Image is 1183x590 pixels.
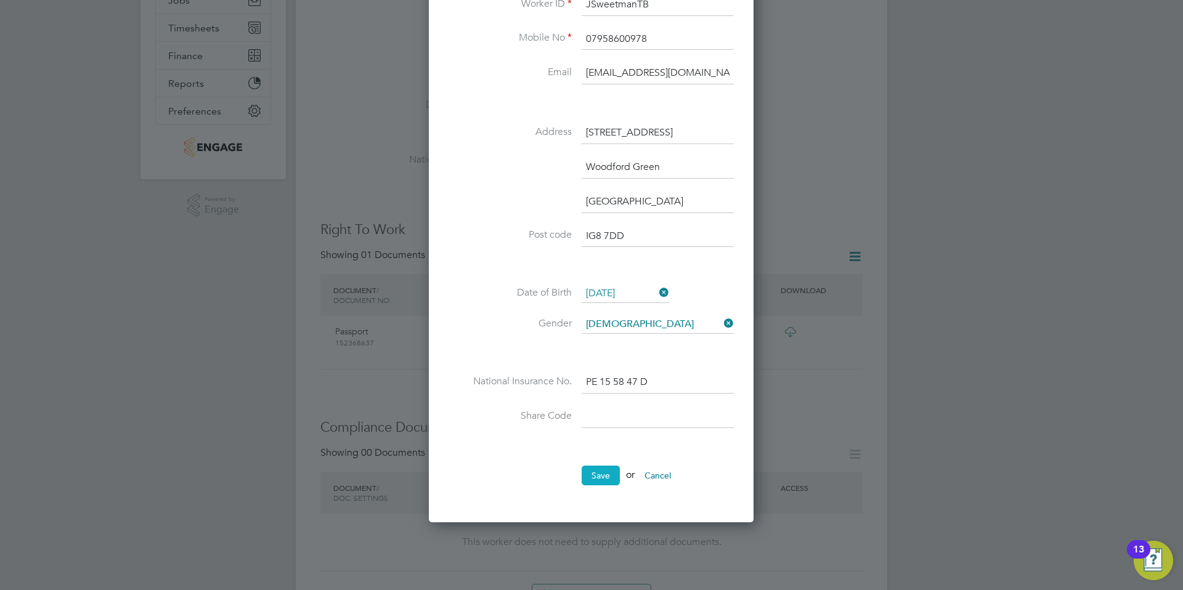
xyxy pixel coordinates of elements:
button: Save [582,466,620,485]
input: Select one [582,315,734,334]
label: Share Code [449,410,572,422]
button: Cancel [635,466,681,485]
input: Address line 1 [582,122,734,144]
input: Address line 2 [582,156,734,179]
label: National Insurance No. [449,375,572,388]
label: Date of Birth [449,286,572,299]
div: 13 [1133,549,1144,565]
label: Post code [449,228,572,241]
label: Gender [449,317,572,330]
label: Mobile No [449,31,572,44]
label: Email [449,66,572,79]
button: Open Resource Center, 13 new notifications [1134,541,1173,580]
input: Select one [582,285,669,303]
li: or [449,466,734,498]
input: Address line 3 [582,191,734,213]
label: Address [449,126,572,139]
